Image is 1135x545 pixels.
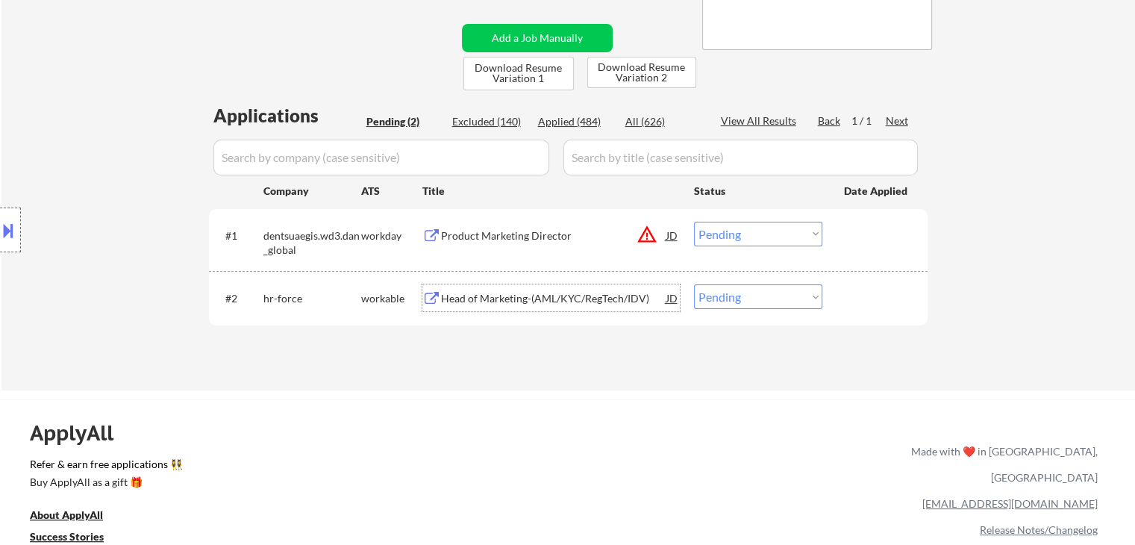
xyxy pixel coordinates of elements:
[30,508,124,526] a: About ApplyAll
[30,475,179,493] a: Buy ApplyAll as a gift 🎁
[637,224,657,245] button: warning_amber
[213,107,361,125] div: Applications
[886,113,910,128] div: Next
[361,184,422,199] div: ATS
[213,140,549,175] input: Search by company (case sensitive)
[665,222,680,249] div: JD
[587,57,696,88] button: Download Resume Variation 2
[30,459,599,475] a: Refer & earn free applications 👯‍♀️
[263,228,361,258] div: dentsuaegis.wd3.dan_global
[361,228,422,243] div: workday
[422,184,680,199] div: Title
[721,113,801,128] div: View All Results
[625,114,700,129] div: All (626)
[263,184,361,199] div: Company
[452,114,527,129] div: Excluded (140)
[851,113,886,128] div: 1 / 1
[30,530,104,543] u: Success Stories
[361,291,422,306] div: workable
[30,420,131,446] div: ApplyAll
[905,438,1098,490] div: Made with ❤️ in [GEOGRAPHIC_DATA], [GEOGRAPHIC_DATA]
[441,228,666,243] div: Product Marketing Director
[462,24,613,52] button: Add a Job Manually
[922,497,1098,510] a: [EMAIL_ADDRESS][DOMAIN_NAME]
[563,140,918,175] input: Search by title (case sensitive)
[441,291,666,306] div: Head of Marketing-(AML/KYC/RegTech/IDV)
[463,57,574,90] button: Download Resume Variation 1
[30,477,179,488] div: Buy ApplyAll as a gift 🎁
[30,508,103,521] u: About ApplyAll
[694,177,822,204] div: Status
[538,114,613,129] div: Applied (484)
[818,113,842,128] div: Back
[366,114,441,129] div: Pending (2)
[665,284,680,311] div: JD
[980,523,1098,536] a: Release Notes/Changelog
[263,291,361,306] div: hr-force
[844,184,910,199] div: Date Applied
